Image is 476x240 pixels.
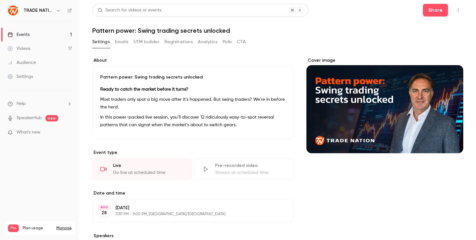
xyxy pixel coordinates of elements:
span: Plan usage [23,226,52,231]
label: Cover image [306,57,463,64]
h1: Pattern power: Swing trading secrets unlocked [92,27,463,34]
p: Most traders only spot a big move after it’s happened. But swing traders? We’re in before the herd. [100,96,286,111]
p: [DATE] [115,205,260,211]
button: Polls [223,37,232,47]
div: Search for videos or events [98,7,161,14]
button: Analytics [198,37,218,47]
button: Settings [92,37,110,47]
button: Registrations [164,37,193,47]
div: Events [8,31,30,38]
a: Manage [56,226,72,231]
li: help-dropdown-opener [8,100,72,107]
label: Date and time [92,190,294,196]
h6: TRADE NATION [24,7,53,14]
img: TRADE NATION [8,5,18,16]
p: 7:30 PM - 9:00 PM, [GEOGRAPHIC_DATA]/[GEOGRAPHIC_DATA] [115,212,260,217]
a: SpeakerHub [17,115,42,121]
p: 28 [101,210,107,216]
p: Event type [92,149,294,156]
div: Videos [8,45,30,52]
div: Live [113,162,184,169]
strong: Ready to catch the market before it turns? [100,87,188,92]
p: In this power-packed live session, you’ll discover 12 ridiculously easy-to-spot reversal patterns... [100,113,286,129]
div: Settings [8,73,33,80]
button: UTM builder [134,37,159,47]
div: Stream at scheduled time [215,169,286,176]
section: Cover image [306,57,463,153]
button: Share [423,4,448,17]
label: About [92,57,294,64]
span: What's new [17,129,40,136]
div: Audience [8,59,36,66]
iframe: Noticeable Trigger [64,130,72,135]
span: Help [17,100,26,107]
div: Pre-recorded videoStream at scheduled time [194,158,294,180]
div: Pre-recorded video [215,162,286,169]
div: Go live at scheduled time [113,169,184,176]
p: Pattern power: Swing trading secrets unlocked [100,74,286,80]
div: LiveGo live at scheduled time [92,158,192,180]
button: Emails [115,37,128,47]
button: CTA [237,37,246,47]
span: new [45,115,58,121]
div: AUG [98,205,110,209]
label: Speakers [92,233,294,239]
span: Pro [8,224,19,232]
